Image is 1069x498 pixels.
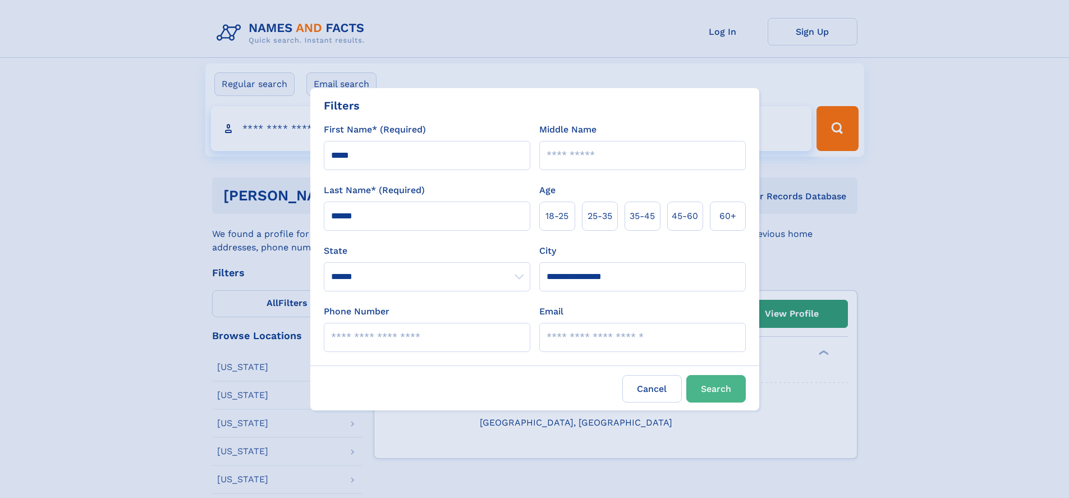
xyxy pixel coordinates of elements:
label: Email [539,305,563,318]
span: 35‑45 [630,209,655,223]
label: City [539,244,556,258]
div: Filters [324,97,360,114]
label: Phone Number [324,305,389,318]
span: 18‑25 [545,209,568,223]
label: Last Name* (Required) [324,184,425,197]
label: Cancel [622,375,682,403]
span: 25‑35 [588,209,612,223]
label: Middle Name [539,123,597,136]
label: First Name* (Required) [324,123,426,136]
button: Search [686,375,746,403]
label: Age [539,184,556,197]
span: 60+ [719,209,736,223]
span: 45‑60 [672,209,698,223]
label: State [324,244,530,258]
